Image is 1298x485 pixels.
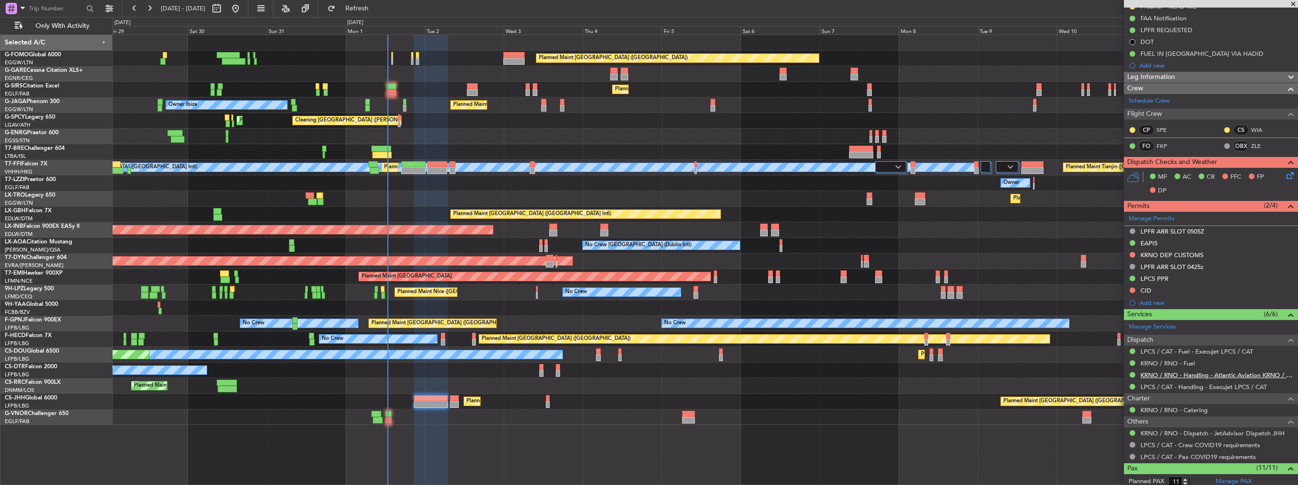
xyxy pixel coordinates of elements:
span: CS-RRC [5,380,25,385]
span: T7-LZZI [5,177,24,182]
div: CID [1140,286,1151,294]
div: Tue 9 [978,26,1057,35]
div: Planned Maint [GEOGRAPHIC_DATA] ([GEOGRAPHIC_DATA]) [482,332,631,346]
div: No Crew [243,316,264,330]
span: CS-JHH [5,395,25,401]
a: FKP [1157,142,1178,150]
span: Crew [1127,83,1143,94]
span: T7-BRE [5,146,24,151]
span: Only With Activity [25,23,100,29]
div: Planned Maint [GEOGRAPHIC_DATA] ([GEOGRAPHIC_DATA]) [466,394,615,408]
button: Refresh [323,1,380,16]
div: LPFR REQUESTED [1140,26,1193,34]
div: Add new [1140,299,1293,307]
div: FO [1139,141,1154,151]
a: G-JAGAPhenom 300 [5,99,60,104]
a: LTBA/ISL [5,153,26,160]
div: CS [1233,125,1249,135]
span: Dispatch [1127,335,1153,346]
span: G-JAGA [5,99,26,104]
div: Planned Maint [GEOGRAPHIC_DATA] ([GEOGRAPHIC_DATA]) [1003,394,1152,408]
a: T7-EMIHawker 900XP [5,270,62,276]
a: CS-DTRFalcon 2000 [5,364,57,370]
div: LPFR ARR SLOT 0425z [1140,263,1203,271]
div: Planned Maint [GEOGRAPHIC_DATA] ([GEOGRAPHIC_DATA] Intl) [384,160,542,174]
span: G-VNOR [5,411,28,416]
span: (6/6) [1264,309,1278,319]
div: FAA Notification [1140,14,1186,22]
a: EGGW/LTN [5,59,33,66]
span: Leg Information [1127,72,1175,83]
a: [PERSON_NAME]/QSA [5,246,61,253]
div: EAPIS [1140,239,1158,247]
a: LX-AOACitation Mustang [5,239,72,245]
span: CS-DTR [5,364,25,370]
a: LX-GBHFalcon 7X [5,208,52,214]
div: [DATE] [347,19,363,27]
span: CS-DOU [5,348,27,354]
a: ZLE [1251,142,1272,150]
span: 9H-LPZ [5,286,24,292]
a: G-SIRSCitation Excel [5,83,59,89]
div: No Crew [664,316,686,330]
span: G-SIRS [5,83,23,89]
a: 9H-LPZLegacy 500 [5,286,54,292]
span: G-FOMO [5,52,29,58]
a: G-FOMOGlobal 6000 [5,52,61,58]
img: arrow-gray.svg [895,165,901,169]
div: LPCS PPR [1140,275,1168,283]
a: LFPB/LBG [5,324,29,331]
div: OBX [1233,141,1249,151]
span: Dispatch Checks and Weather [1127,157,1217,168]
a: Schedule Crew [1129,96,1170,106]
span: (2/4) [1264,200,1278,210]
input: Trip Number [29,1,83,16]
span: F-GPNJ [5,317,25,323]
a: F-GPNJFalcon 900EX [5,317,61,323]
span: T7-DYN [5,255,26,260]
img: arrow-gray.svg [1008,165,1013,169]
span: MF [1158,173,1167,182]
span: LX-GBH [5,208,26,214]
a: EGLF/FAB [5,418,29,425]
a: G-GARECessna Citation XLS+ [5,68,83,73]
div: Planned Maint Tianjin ([GEOGRAPHIC_DATA]) [1066,160,1176,174]
span: [DATE] - [DATE] [161,4,205,13]
div: Tue 2 [425,26,504,35]
div: CP [1139,125,1154,135]
a: KRNO / RNO - Fuel [1140,359,1195,367]
a: VHHH/HKG [5,168,33,175]
div: Planned Maint [GEOGRAPHIC_DATA] ([GEOGRAPHIC_DATA]) [371,316,520,330]
div: DOT [1140,38,1154,46]
span: Services [1127,309,1152,320]
a: 9H-YAAGlobal 5000 [5,302,58,307]
a: FCBB/BZV [5,309,30,316]
div: Sun 31 [267,26,346,35]
div: Sat 30 [188,26,267,35]
div: FUEL IN [GEOGRAPHIC_DATA] VIA HADID [1140,50,1263,58]
span: FP [1257,173,1264,182]
div: Planned Maint [GEOGRAPHIC_DATA] [361,269,452,284]
a: Manage Services [1129,322,1176,332]
span: Pax [1127,463,1138,474]
div: Planned Maint [GEOGRAPHIC_DATA] ([GEOGRAPHIC_DATA]) [921,347,1070,362]
div: Fri 29 [109,26,188,35]
a: CS-DOUGlobal 6500 [5,348,59,354]
div: Planned Maint [GEOGRAPHIC_DATA] ([GEOGRAPHIC_DATA]) [453,98,602,112]
a: EGLF/FAB [5,184,29,191]
div: LPFR ARR SLOT 0505Z [1140,227,1204,235]
span: Refresh [337,5,377,12]
a: T7-LZZIPraetor 600 [5,177,56,182]
div: Planned Maint [GEOGRAPHIC_DATA] ([GEOGRAPHIC_DATA]) [615,82,764,96]
a: LFPB/LBG [5,355,29,363]
div: Owner Ibiza [168,98,197,112]
a: Manage Permits [1129,214,1175,224]
a: G-ENRGPraetor 600 [5,130,59,136]
a: G-SPCYLegacy 650 [5,114,55,120]
div: No Crew [565,285,587,299]
a: LFPB/LBG [5,402,29,409]
div: Planned Maint Nice ([GEOGRAPHIC_DATA]) [397,285,503,299]
a: DNMM/LOS [5,387,34,394]
a: T7-FFIFalcon 7X [5,161,47,167]
a: EGNR/CEG [5,75,33,82]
